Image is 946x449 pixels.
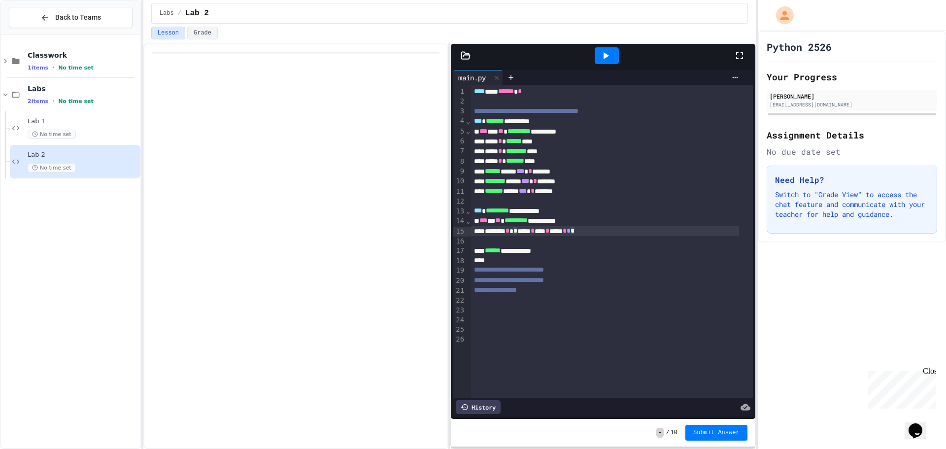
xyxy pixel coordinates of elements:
span: Fold line [466,207,471,215]
div: 12 [453,197,466,207]
span: Fold line [466,127,471,135]
span: No time set [58,65,94,71]
h1: Python 2526 [767,40,832,54]
div: 3 [453,106,466,116]
button: Grade [187,27,218,39]
div: My Account [766,4,796,27]
span: Lab 1 [28,117,138,126]
div: 19 [453,266,466,276]
h3: Need Help? [775,174,929,186]
div: main.py [453,72,491,83]
div: No due date set [767,146,937,158]
span: Fold line [466,217,471,225]
div: 18 [453,256,466,266]
span: No time set [28,163,76,173]
div: 9 [453,167,466,176]
span: Labs [160,9,174,17]
div: 16 [453,237,466,246]
div: 5 [453,127,466,137]
span: Fold line [466,117,471,125]
div: 21 [453,286,466,296]
div: 26 [453,335,466,345]
div: History [456,400,501,414]
p: Switch to "Grade View" to access the chat feature and communicate with your teacher for help and ... [775,190,929,219]
div: 22 [453,296,466,306]
span: No time set [28,130,76,139]
span: No time set [58,98,94,104]
span: Back to Teams [55,12,101,23]
span: Labs [28,84,138,93]
span: 1 items [28,65,48,71]
span: 10 [671,429,677,437]
div: 14 [453,216,466,226]
span: Lab 2 [28,151,138,159]
div: 6 [453,137,466,146]
iframe: chat widget [905,410,936,439]
h2: Assignment Details [767,128,937,142]
div: 7 [453,146,466,156]
div: 15 [453,227,466,237]
div: 24 [453,315,466,325]
button: Back to Teams [9,7,133,28]
span: / [178,9,181,17]
span: • [52,97,54,105]
div: 20 [453,276,466,286]
div: 13 [453,207,466,216]
div: 17 [453,246,466,256]
h2: Your Progress [767,70,937,84]
span: 2 items [28,98,48,104]
div: Chat with us now!Close [4,4,68,63]
span: / [666,429,669,437]
div: 10 [453,176,466,186]
div: 25 [453,325,466,335]
div: 2 [453,97,466,106]
span: - [656,428,664,438]
button: Lesson [151,27,185,39]
div: [EMAIL_ADDRESS][DOMAIN_NAME] [770,101,934,108]
div: 11 [453,187,466,197]
div: 23 [453,306,466,315]
div: [PERSON_NAME] [770,92,934,101]
span: • [52,64,54,71]
div: 4 [453,116,466,126]
div: 8 [453,157,466,167]
div: main.py [453,70,503,85]
iframe: chat widget [864,367,936,409]
button: Submit Answer [685,425,747,441]
span: Lab 2 [185,7,209,19]
span: Submit Answer [693,429,740,437]
div: 1 [453,87,466,97]
span: Classwork [28,51,138,60]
